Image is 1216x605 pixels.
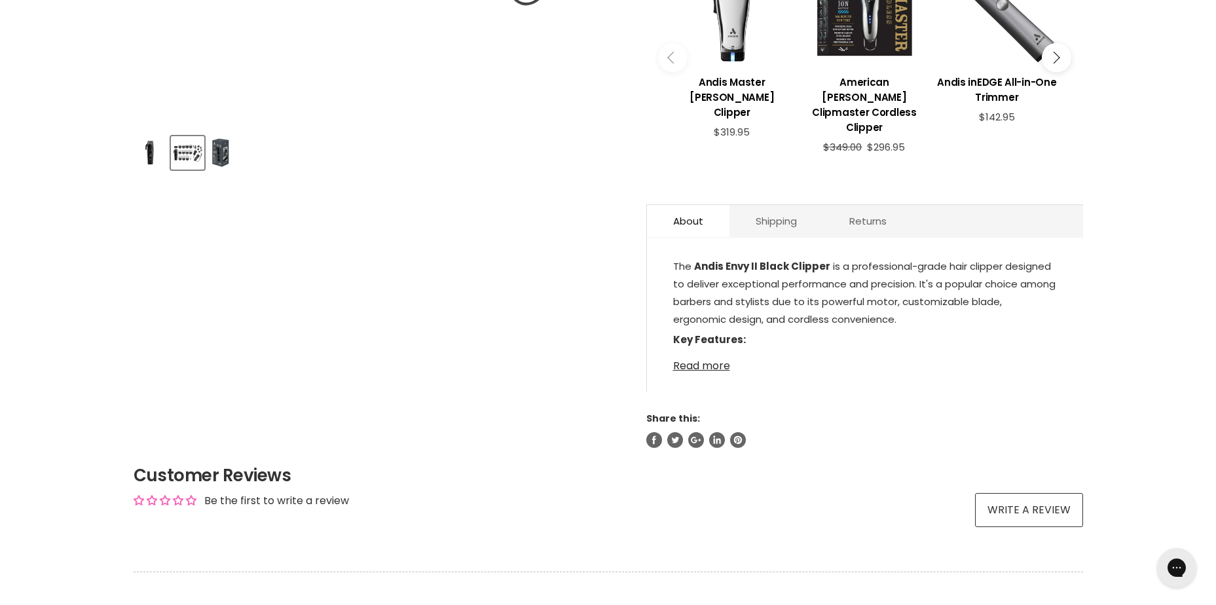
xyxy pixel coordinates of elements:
h3: American [PERSON_NAME] Clipmaster Cordless Clipper [805,75,924,135]
a: View product:Andis Master Li Cordless Clipper [672,65,792,126]
strong: Andis Envy II Black Clipper [694,259,830,273]
aside: Share this: [646,412,1083,448]
div: Average rating is 0.00 stars [134,493,196,508]
a: View product:American Barber Clipmaster Cordless Clipper [805,65,924,141]
a: About [647,205,729,237]
h3: Andis Master [PERSON_NAME] Clipper [672,75,792,120]
a: Shipping [729,205,823,237]
span: $296.95 [867,140,905,154]
img: Andis Envy II Cordless Basic Black Clipper [210,137,232,168]
button: Andis Envy II Cordless Basic Black Clipper [208,136,233,170]
strong: Key Features: [673,333,746,346]
button: Andis Envy II Cordless Basic Black Clipper [134,136,167,170]
p: The is a professional-grade hair clipper designed to deliver exceptional performance and precisio... [673,257,1057,331]
a: View product:Andis inEDGE All-in-One Trimmer [937,65,1056,111]
h3: Andis inEDGE All-in-One Trimmer [937,75,1056,105]
div: Be the first to write a review [204,494,349,508]
h2: Customer Reviews [134,464,1083,487]
img: Andis Envy II Cordless Basic Black Clipper [135,137,166,168]
a: Returns [823,205,913,237]
div: Product thumbnails [132,132,625,170]
button: Andis Envy II Cordless Basic Black Clipper [171,136,204,170]
span: $349.00 [823,140,862,154]
a: Write a review [975,493,1083,527]
li: Delivers consistent cutting power through even the thickest hair. [673,351,1057,384]
span: $319.95 [714,125,750,139]
iframe: Gorgias live chat messenger [1151,543,1203,592]
img: Andis Envy II Cordless Basic Black Clipper [172,144,203,162]
a: Read more [673,352,1057,372]
span: Share this: [646,412,700,425]
span: $142.95 [979,110,1015,124]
